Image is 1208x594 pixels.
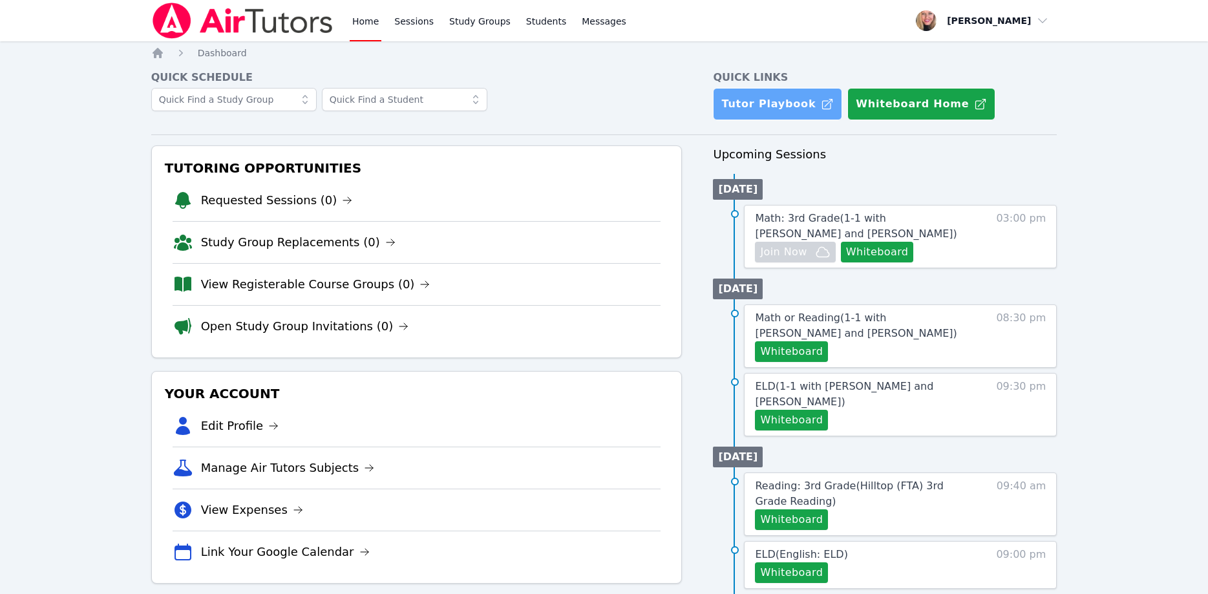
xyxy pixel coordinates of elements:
[198,47,247,59] a: Dashboard
[996,211,1046,262] span: 03:00 pm
[755,312,957,339] span: Math or Reading ( 1-1 with [PERSON_NAME] and [PERSON_NAME] )
[996,310,1046,362] span: 08:30 pm
[713,279,763,299] li: [DATE]
[713,447,763,467] li: [DATE]
[997,478,1046,530] span: 09:40 am
[162,156,672,180] h3: Tutoring Opportunities
[713,179,763,200] li: [DATE]
[755,562,828,583] button: Whiteboard
[755,509,828,530] button: Whiteboard
[755,212,957,240] span: Math: 3rd Grade ( 1-1 with [PERSON_NAME] and [PERSON_NAME] )
[198,48,247,58] span: Dashboard
[755,379,973,410] a: ELD(1-1 with [PERSON_NAME] and [PERSON_NAME])
[201,191,353,209] a: Requested Sessions (0)
[755,310,973,341] a: Math or Reading(1-1 with [PERSON_NAME] and [PERSON_NAME])
[755,548,847,560] span: ELD ( English: ELD )
[322,88,487,111] input: Quick Find a Student
[582,15,626,28] span: Messages
[755,380,933,408] span: ELD ( 1-1 with [PERSON_NAME] and [PERSON_NAME] )
[151,70,683,85] h4: Quick Schedule
[151,3,334,39] img: Air Tutors
[847,88,995,120] button: Whiteboard Home
[201,417,279,435] a: Edit Profile
[755,480,943,507] span: Reading: 3rd Grade ( Hilltop (FTA) 3rd Grade Reading )
[755,211,973,242] a: Math: 3rd Grade(1-1 with [PERSON_NAME] and [PERSON_NAME])
[201,233,396,251] a: Study Group Replacements (0)
[201,501,303,519] a: View Expenses
[760,244,807,260] span: Join Now
[201,543,370,561] a: Link Your Google Calendar
[755,478,973,509] a: Reading: 3rd Grade(Hilltop (FTA) 3rd Grade Reading)
[151,88,317,111] input: Quick Find a Study Group
[713,88,842,120] a: Tutor Playbook
[713,145,1057,164] h3: Upcoming Sessions
[162,382,672,405] h3: Your Account
[755,341,828,362] button: Whiteboard
[755,547,847,562] a: ELD(English: ELD)
[996,379,1046,430] span: 09:30 pm
[996,547,1046,583] span: 09:00 pm
[151,47,1057,59] nav: Breadcrumb
[755,242,835,262] button: Join Now
[201,275,430,293] a: View Registerable Course Groups (0)
[755,410,828,430] button: Whiteboard
[201,317,409,335] a: Open Study Group Invitations (0)
[201,459,375,477] a: Manage Air Tutors Subjects
[713,70,1057,85] h4: Quick Links
[841,242,914,262] button: Whiteboard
